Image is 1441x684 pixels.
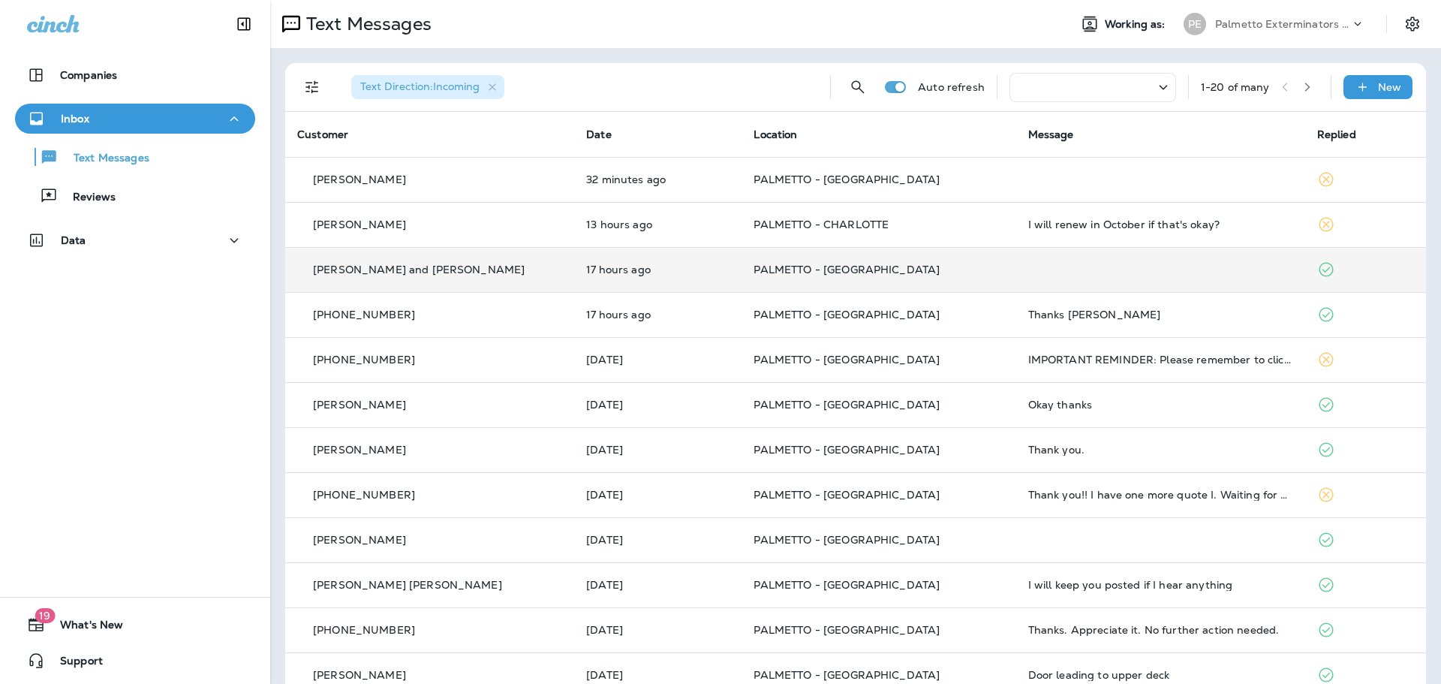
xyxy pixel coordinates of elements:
[360,80,480,93] span: Text Direction : Incoming
[1399,11,1426,38] button: Settings
[754,668,940,682] span: PALMETTO - [GEOGRAPHIC_DATA]
[313,488,415,502] span: [PHONE_NUMBER]
[313,308,415,321] span: [PHONE_NUMBER]
[586,264,730,276] p: Aug 19, 2025 03:26 PM
[59,152,149,166] p: Text Messages
[313,669,406,681] p: [PERSON_NAME]
[15,141,255,173] button: Text Messages
[15,610,255,640] button: 19What's New
[754,533,940,547] span: PALMETTO - [GEOGRAPHIC_DATA]
[1028,579,1293,591] div: I will keep you posted if I hear anything
[313,264,525,276] p: [PERSON_NAME] and [PERSON_NAME]
[1317,128,1356,141] span: Replied
[586,173,730,185] p: Aug 20, 2025 08:47 AM
[45,619,123,637] span: What's New
[754,488,940,502] span: PALMETTO - [GEOGRAPHIC_DATA]
[754,263,940,276] span: PALMETTO - [GEOGRAPHIC_DATA]
[300,13,432,35] p: Text Messages
[586,354,730,366] p: Aug 19, 2025 09:13 AM
[586,309,730,321] p: Aug 19, 2025 03:22 PM
[754,173,940,186] span: PALMETTO - [GEOGRAPHIC_DATA]
[313,623,415,637] span: [PHONE_NUMBER]
[313,353,415,366] span: [PHONE_NUMBER]
[297,72,327,102] button: Filters
[313,218,406,231] p: [PERSON_NAME]
[754,353,940,366] span: PALMETTO - [GEOGRAPHIC_DATA]
[1184,13,1206,35] div: PE
[313,579,502,591] p: [PERSON_NAME] [PERSON_NAME]
[586,489,730,501] p: Aug 18, 2025 03:52 PM
[35,608,55,623] span: 19
[1201,81,1270,93] div: 1 - 20 of many
[586,444,730,456] p: Aug 19, 2025 08:04 AM
[45,655,103,673] span: Support
[586,128,612,141] span: Date
[1378,81,1401,93] p: New
[754,128,797,141] span: Location
[15,225,255,255] button: Data
[754,308,940,321] span: PALMETTO - [GEOGRAPHIC_DATA]
[313,173,406,185] p: [PERSON_NAME]
[351,75,504,99] div: Text Direction:Incoming
[754,623,940,637] span: PALMETTO - [GEOGRAPHIC_DATA]
[15,180,255,212] button: Reviews
[1215,18,1350,30] p: Palmetto Exterminators LLC
[586,399,730,411] p: Aug 19, 2025 08:43 AM
[754,218,889,231] span: PALMETTO - CHARLOTTE
[58,191,116,205] p: Reviews
[61,113,89,125] p: Inbox
[1105,18,1169,31] span: Working as:
[586,218,730,231] p: Aug 19, 2025 07:54 PM
[61,234,86,246] p: Data
[754,578,940,592] span: PALMETTO - [GEOGRAPHIC_DATA]
[586,534,730,546] p: Aug 18, 2025 11:13 AM
[586,624,730,636] p: Aug 18, 2025 10:00 AM
[1028,128,1074,141] span: Message
[754,443,940,457] span: PALMETTO - [GEOGRAPHIC_DATA]
[1028,218,1293,231] div: I will renew in October if that's okay?
[313,399,406,411] p: [PERSON_NAME]
[15,104,255,134] button: Inbox
[586,579,730,591] p: Aug 18, 2025 11:04 AM
[15,646,255,676] button: Support
[223,9,265,39] button: Collapse Sidebar
[313,534,406,546] p: [PERSON_NAME]
[15,60,255,90] button: Companies
[1028,354,1293,366] div: IMPORTANT REMINDER: Please remember to click "Request Payment" in the Digs app once the job is do...
[843,72,873,102] button: Search Messages
[754,398,940,411] span: PALMETTO - [GEOGRAPHIC_DATA]
[1028,399,1293,411] div: Okay thanks
[297,128,348,141] span: Customer
[586,669,730,681] p: Aug 18, 2025 09:34 AM
[313,444,406,456] p: [PERSON_NAME]
[1028,444,1293,456] div: Thank you.
[1028,309,1293,321] div: Thanks Peter Rosenthal
[918,81,985,93] p: Auto refresh
[1028,624,1293,636] div: Thanks. Appreciate it. No further action needed.
[60,69,117,81] p: Companies
[1028,669,1293,681] div: Door leading to upper deck
[1028,489,1293,501] div: Thank you!! I have one more quote I. Waiting for and will be in contact once I review their contr...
